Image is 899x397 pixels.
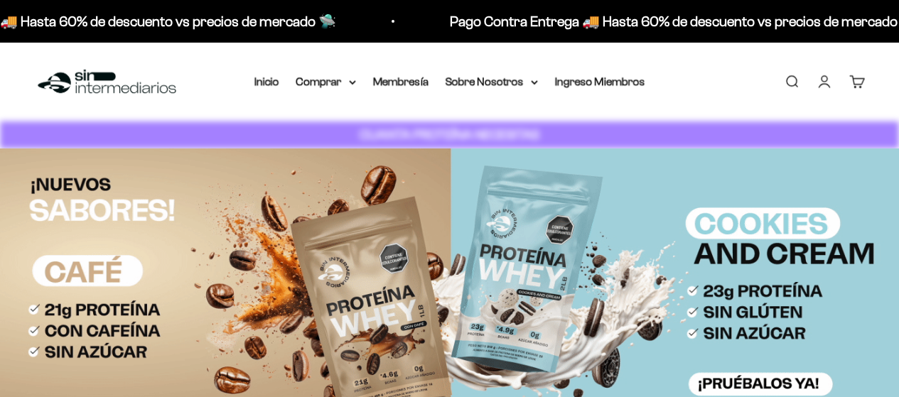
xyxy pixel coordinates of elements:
[373,75,429,87] a: Membresía
[296,72,356,91] summary: Comprar
[360,127,539,142] strong: CUANTA PROTEÍNA NECESITAS
[446,72,538,91] summary: Sobre Nosotros
[555,75,645,87] a: Ingreso Miembros
[254,75,279,87] a: Inicio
